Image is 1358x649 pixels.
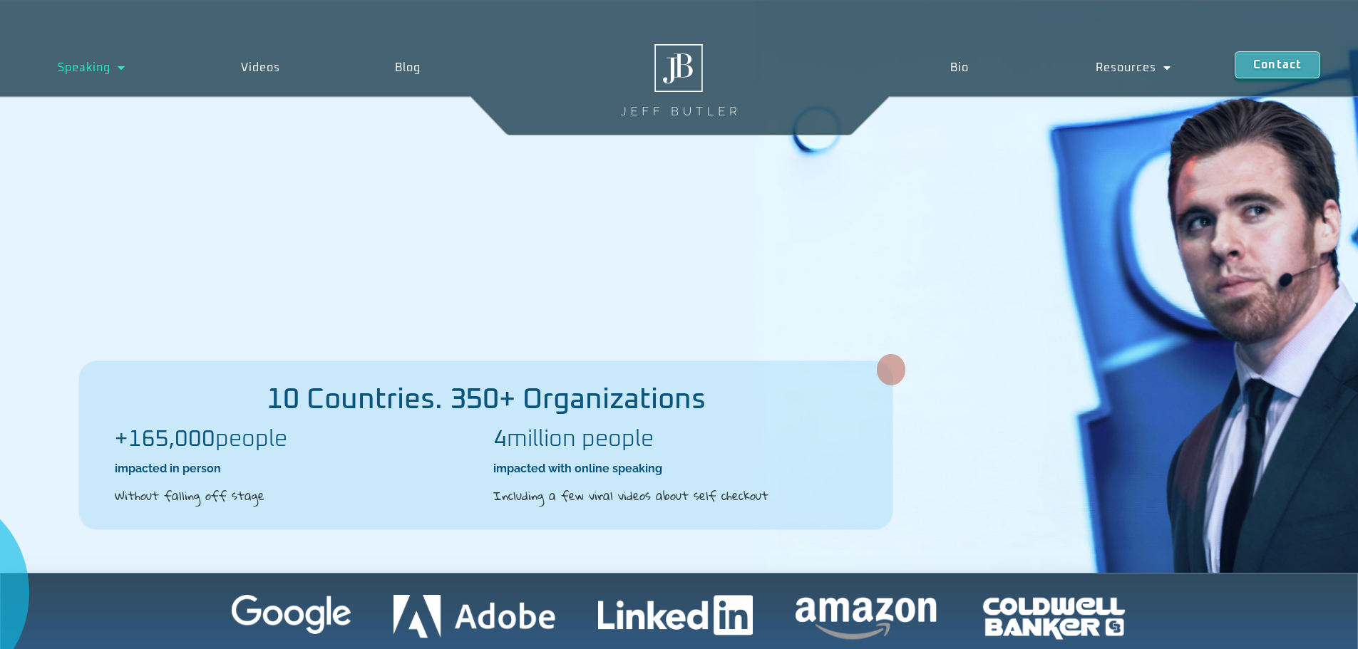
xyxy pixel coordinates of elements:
h2: impacted in person [115,461,479,477]
h2: million people [493,428,858,451]
a: Contact [1235,51,1320,78]
a: Resources [1032,51,1235,84]
h2: 10 Countries. 350+ Organizations [79,385,893,414]
a: Bio [886,51,1032,84]
a: Videos [183,51,338,84]
b: +165,000 [115,428,215,451]
span: Contact [1253,59,1302,71]
h2: people [115,428,479,451]
h2: impacted with online speaking [493,461,858,477]
a: Blog [338,51,479,84]
h2: Without falling off stage [115,487,479,505]
nav: Menu [886,51,1235,84]
b: 4 [493,428,507,451]
h2: Including a few viral videos about self checkout [493,487,858,505]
